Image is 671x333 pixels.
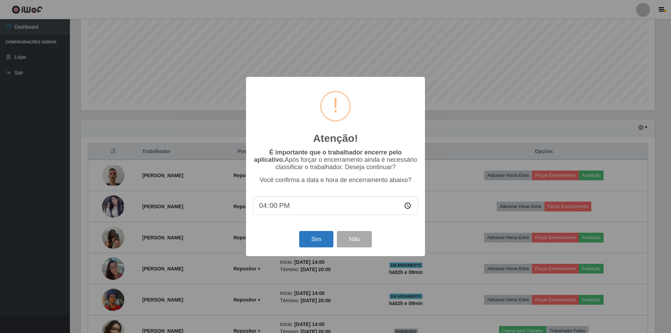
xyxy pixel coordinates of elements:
b: É importante que o trabalhador encerre pelo aplicativo. [254,149,402,163]
h2: Atenção! [313,132,358,145]
button: Sim [299,231,333,247]
p: Você confirma a data e hora de encerramento abaixo? [253,176,418,184]
button: Não [337,231,371,247]
p: Após forçar o encerramento ainda é necessário classificar o trabalhador. Deseja continuar? [253,149,418,171]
